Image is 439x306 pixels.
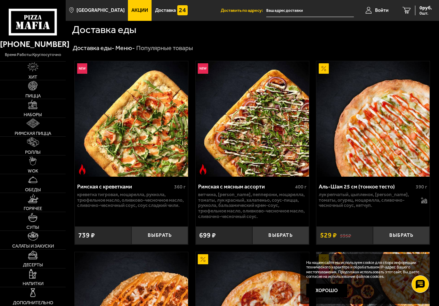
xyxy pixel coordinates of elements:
[198,184,293,190] div: Римская с мясным ассорти
[78,232,95,239] span: 739 ₽
[25,150,41,154] span: Роллы
[24,206,42,211] span: Горячее
[306,284,347,297] button: Хорошо
[373,226,430,244] button: Выбрать
[73,44,114,52] a: Доставка еды-
[319,63,329,74] img: Акционный
[77,192,186,208] p: креветка тигровая, моцарелла, руккола, трюфельное масло, оливково-чесночное масло, сливочно-чесно...
[198,254,208,265] img: Акционный
[266,4,354,17] input: Ваш адрес доставки
[25,94,41,98] span: Пицца
[77,63,88,74] img: Новинка
[115,44,135,52] a: Меню-
[131,8,148,13] span: Акции
[12,244,54,248] span: Салаты и закуски
[198,192,307,219] p: ветчина, [PERSON_NAME], пепперони, моцарелла, томаты, лук красный, халапеньо, соус-пицца, руккола...
[221,8,266,13] span: Доставить по адресу:
[252,226,309,244] button: Выбрать
[320,232,337,239] span: 529 ₽
[28,169,38,173] span: WOK
[25,187,41,192] span: Обеды
[29,75,37,79] span: Хит
[196,61,309,177] a: НовинкаОстрое блюдоРимская с мясным ассорти
[375,8,389,13] span: Войти
[199,232,216,239] span: 699 ₽
[416,184,427,190] span: 390 г
[420,6,432,10] span: 0 руб.
[77,184,172,190] div: Римская с креветками
[23,281,43,286] span: Напитки
[340,232,351,239] s: 595 ₽
[13,300,53,305] span: Дополнительно
[177,5,188,16] img: 15daf4d41897b9f0e9f617042186c801.svg
[316,61,430,177] a: АкционныйАль-Шам 25 см (тонкое тесто)
[316,61,430,177] img: Аль-Шам 25 см (тонкое тесто)
[155,8,176,13] span: Доставка
[131,226,188,244] button: Выбрать
[420,11,432,15] span: 0 шт.
[319,192,416,208] p: лук репчатый, цыпленок, [PERSON_NAME], томаты, огурец, моцарелла, сливочно-чесночный соус, кетчуп.
[75,61,188,177] a: НовинкаОстрое блюдоРимская с креветками
[26,225,39,229] span: Супы
[77,164,88,175] img: Острое блюдо
[198,164,208,175] img: Острое блюдо
[23,263,43,267] span: Десерты
[24,112,42,117] span: Наборы
[174,184,186,190] span: 360 г
[306,260,422,280] p: На нашем сайте мы используем cookie для сбора информации технического характера и обрабатываем IP...
[196,61,309,177] img: Римская с мясным ассорти
[15,131,51,136] span: Римская пицца
[136,44,193,52] div: Популярные товары
[198,63,208,74] img: Новинка
[76,8,125,13] span: [GEOGRAPHIC_DATA]
[295,184,307,190] span: 400 г
[319,184,414,190] div: Аль-Шам 25 см (тонкое тесто)
[72,25,136,35] h1: Доставка еды
[75,61,188,177] img: Римская с креветками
